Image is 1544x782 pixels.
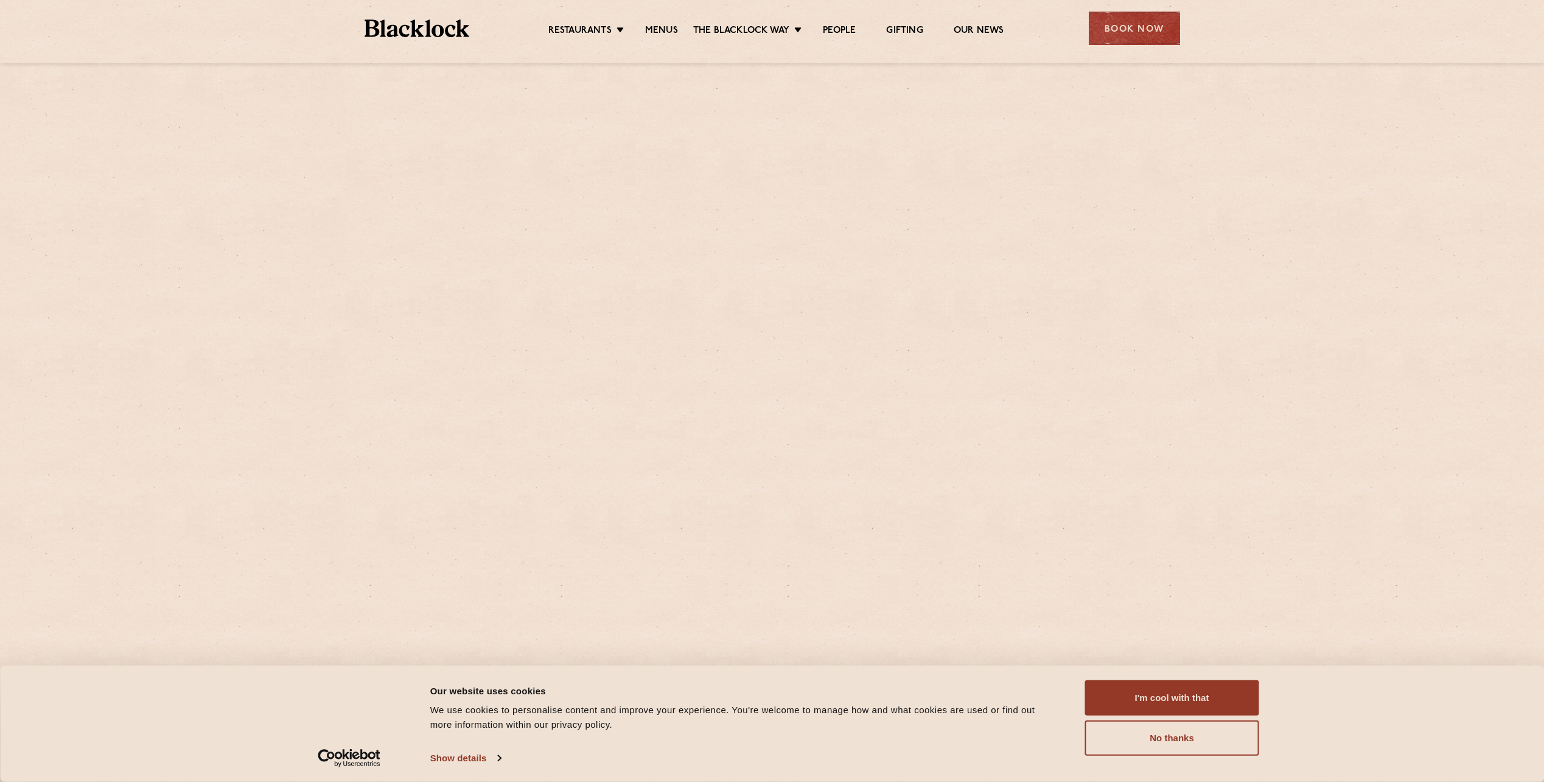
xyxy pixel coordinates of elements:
[296,749,402,767] a: Usercentrics Cookiebot - opens in a new window
[430,683,1058,698] div: Our website uses cookies
[954,25,1004,38] a: Our News
[548,25,612,38] a: Restaurants
[1089,12,1180,45] div: Book Now
[886,25,923,38] a: Gifting
[693,25,789,38] a: The Blacklock Way
[1085,680,1259,716] button: I'm cool with that
[430,703,1058,732] div: We use cookies to personalise content and improve your experience. You're welcome to manage how a...
[1085,720,1259,756] button: No thanks
[430,749,501,767] a: Show details
[645,25,678,38] a: Menus
[365,19,470,37] img: BL_Textured_Logo-footer-cropped.svg
[823,25,856,38] a: People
